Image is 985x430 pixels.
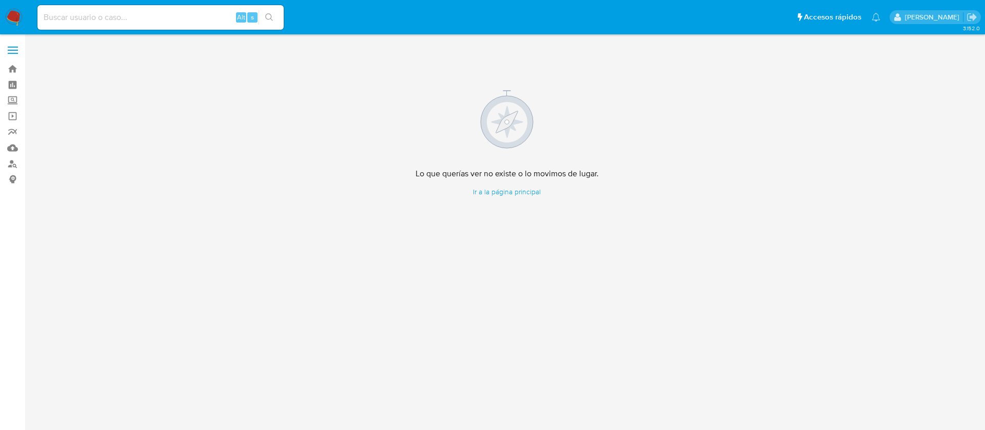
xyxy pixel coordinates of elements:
button: search-icon [259,10,280,25]
a: Ir a la página principal [416,187,599,197]
a: Notificaciones [872,13,880,22]
span: Alt [237,12,245,22]
h4: Lo que querías ver no existe o lo movimos de lugar. [416,169,599,179]
span: s [251,12,254,22]
p: alicia.aldreteperez@mercadolibre.com.mx [905,12,963,22]
a: Salir [967,12,977,23]
input: Buscar usuario o caso... [37,11,284,24]
span: Accesos rápidos [804,12,861,23]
